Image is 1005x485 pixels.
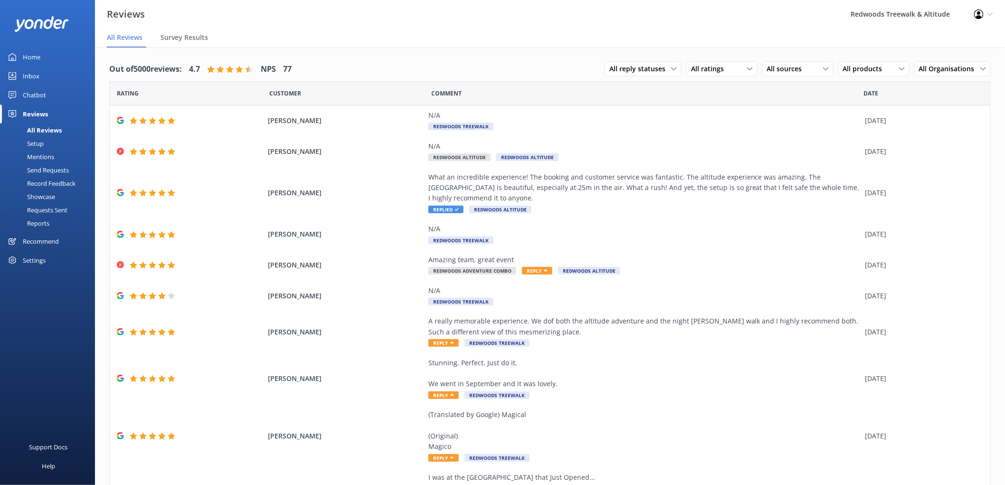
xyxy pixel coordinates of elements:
[428,141,861,152] div: N/A
[496,153,559,161] span: Redwoods Altitude
[6,137,44,150] div: Setup
[268,327,424,337] span: [PERSON_NAME]
[865,146,978,157] div: [DATE]
[428,285,861,296] div: N/A
[428,316,861,337] div: A really memorable experience. We dof both the altitude adventure and the night [PERSON_NAME] wal...
[23,48,40,67] div: Home
[609,64,671,74] span: All reply statuses
[428,255,861,265] div: Amazing team, great event
[919,64,980,74] span: All Organisations
[117,89,139,98] span: Date
[268,229,424,239] span: [PERSON_NAME]
[268,291,424,301] span: [PERSON_NAME]
[843,64,888,74] span: All products
[428,172,861,204] div: What an incredible experience! The booking and customer service was fantastic. The altitude exper...
[465,454,530,462] span: Redwoods Treewalk
[189,63,200,76] h4: 4.7
[767,64,808,74] span: All sources
[428,454,459,462] span: Reply
[428,339,459,347] span: Reply
[428,298,493,305] span: Redwoods Treewalk
[6,217,49,230] div: Reports
[283,63,292,76] h4: 77
[865,188,978,198] div: [DATE]
[107,33,142,42] span: All Reviews
[6,190,95,203] a: Showcase
[865,431,978,441] div: [DATE]
[268,373,424,384] span: [PERSON_NAME]
[23,105,48,124] div: Reviews
[6,177,76,190] div: Record Feedback
[23,251,46,270] div: Settings
[23,86,46,105] div: Chatbot
[107,7,145,22] h3: Reviews
[268,188,424,198] span: [PERSON_NAME]
[6,150,54,163] div: Mentions
[6,217,95,230] a: Reports
[428,224,861,234] div: N/A
[865,260,978,270] div: [DATE]
[865,115,978,126] div: [DATE]
[6,124,95,137] a: All Reviews
[268,431,424,441] span: [PERSON_NAME]
[465,339,530,347] span: Redwoods Treewalk
[14,16,69,32] img: yonder-white-logo.png
[261,63,276,76] h4: NPS
[6,190,55,203] div: Showcase
[161,33,208,42] span: Survey Results
[6,163,69,177] div: Send Requests
[428,267,516,275] span: Redwoods Adventure Combo
[691,64,730,74] span: All ratings
[6,203,67,217] div: Requests Sent
[558,267,620,275] span: Redwoods Altitude
[6,163,95,177] a: Send Requests
[6,203,95,217] a: Requests Sent
[428,110,861,121] div: N/A
[42,456,55,475] div: Help
[23,67,39,86] div: Inbox
[268,146,424,157] span: [PERSON_NAME]
[428,391,459,399] span: Reply
[428,358,861,390] div: Stunning. Perfect. Just do it. We went in September and it was lovely.
[428,153,491,161] span: Redwoods Altitude
[29,437,68,456] div: Support Docs
[6,124,62,137] div: All Reviews
[428,409,861,452] div: (Translated by Google) Magical (Original) Magico
[23,232,59,251] div: Recommend
[6,177,95,190] a: Record Feedback
[268,260,424,270] span: [PERSON_NAME]
[465,391,530,399] span: Redwoods Treewalk
[428,237,493,244] span: Redwoods Treewalk
[865,229,978,239] div: [DATE]
[428,206,464,213] span: Replied
[268,115,424,126] span: [PERSON_NAME]
[522,267,552,275] span: Reply
[432,89,462,98] span: Question
[6,137,95,150] a: Setup
[269,89,301,98] span: Date
[109,63,182,76] h4: Out of 5000 reviews:
[865,291,978,301] div: [DATE]
[6,150,95,163] a: Mentions
[865,327,978,337] div: [DATE]
[865,373,978,384] div: [DATE]
[428,123,493,130] span: Redwoods Treewalk
[469,206,531,213] span: Redwoods Altitude
[864,89,879,98] span: Date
